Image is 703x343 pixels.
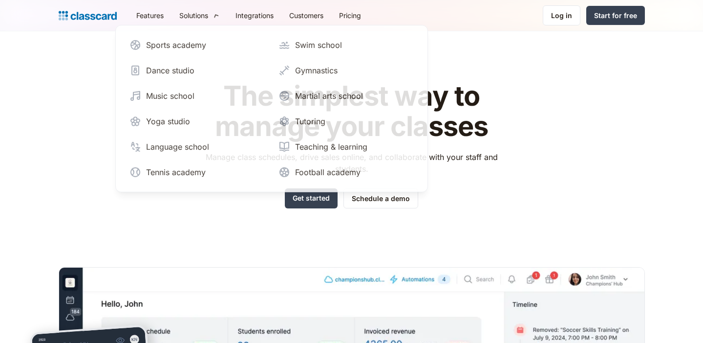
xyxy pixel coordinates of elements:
div: Language school [146,141,209,153]
div: Dance studio [146,65,194,76]
a: Language school [126,137,269,157]
a: Integrations [228,4,281,26]
a: Tennis academy [126,162,269,182]
div: Start for free [594,10,637,21]
div: Solutions [179,10,208,21]
a: Features [128,4,171,26]
a: Get started [285,188,338,208]
nav: Solutions [115,25,428,192]
a: Dance studio [126,61,269,80]
a: Yoga studio [126,112,269,131]
a: Pricing [331,4,369,26]
a: Teaching & learning [275,137,418,157]
div: Yoga studio [146,115,190,127]
div: Teaching & learning [295,141,367,153]
a: Customers [281,4,331,26]
a: Martial arts school [275,86,418,106]
a: Log in [543,5,580,25]
div: Tennis academy [146,166,206,178]
div: Football academy [295,166,361,178]
a: home [59,9,117,23]
a: Tutoring [275,112,418,131]
a: Music school [126,86,269,106]
a: Sports academy [126,35,269,55]
div: Log in [551,10,572,21]
div: Sports academy [146,39,206,51]
div: Gymnastics [295,65,338,76]
a: Football academy [275,162,418,182]
div: Martial arts school [295,90,363,102]
div: Solutions [171,4,228,26]
a: Start for free [586,6,645,25]
a: Schedule a demo [343,188,418,208]
div: Tutoring [295,115,325,127]
div: Swim school [295,39,342,51]
a: Gymnastics [275,61,418,80]
div: Music school [146,90,194,102]
a: Swim school [275,35,418,55]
